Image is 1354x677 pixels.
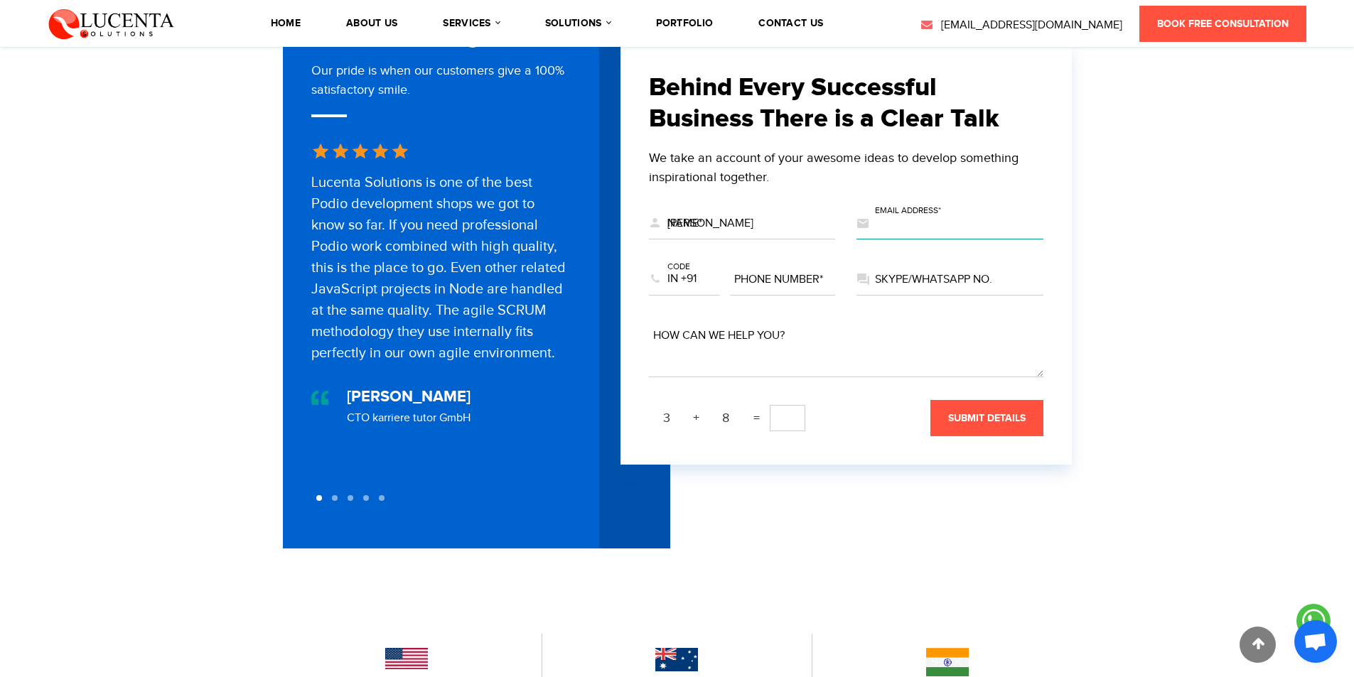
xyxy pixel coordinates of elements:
div: [PERSON_NAME] [347,385,471,408]
div: Our pride is when our customers give a 100% satisfactory smile. [311,61,571,117]
div: Lucenta Solutions is one of the best Podio development shops we got to know so far. If you need p... [311,172,571,364]
a: services [443,18,499,28]
button: submit details [930,400,1043,436]
a: Open chat [1294,620,1337,663]
a: [EMAIL_ADDRESS][DOMAIN_NAME] [920,17,1122,34]
span: submit details [948,412,1026,424]
span: Book Free Consultation [1157,18,1289,30]
a: Book Free Consultation [1139,6,1306,42]
img: Lucenta Solutions [48,7,175,40]
span: + [687,407,705,429]
a: portfolio [656,18,714,28]
a: solutions [545,18,611,28]
div: We take an account of your awesome ideas to develop something inspirational together. [649,148,1043,187]
a: About Us [346,18,397,28]
div: CTO karriere tutor GmbH [347,410,471,427]
h2: Behind Every Successful Business There is a Clear Talk [649,72,1043,134]
a: contact us [758,18,823,28]
a: Home [271,18,301,28]
span: = [746,407,767,429]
